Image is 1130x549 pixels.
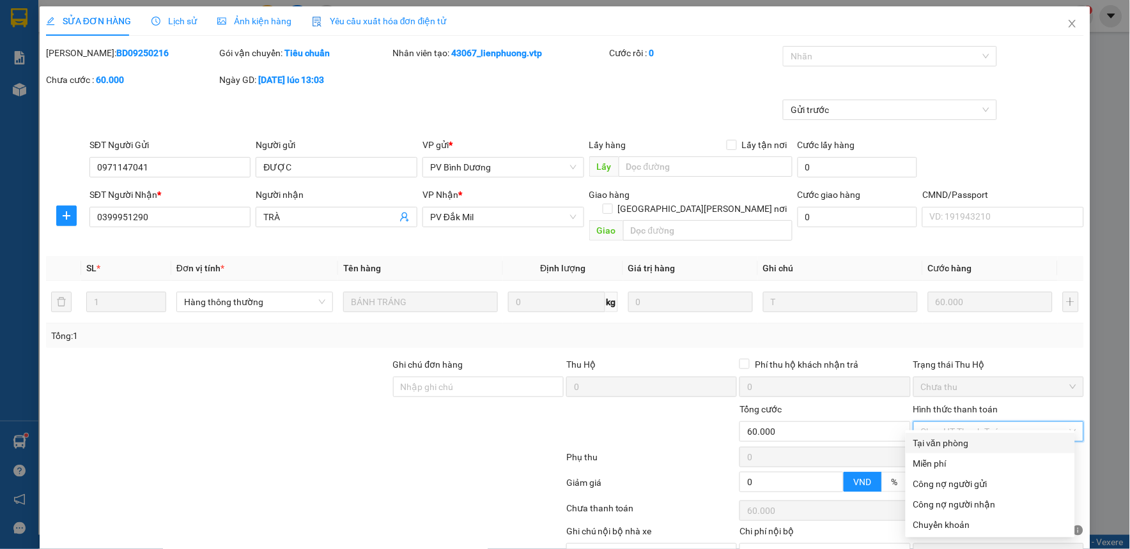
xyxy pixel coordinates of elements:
[256,138,417,152] div: Người gửi
[610,46,780,60] div: Cước rồi :
[750,357,863,372] span: Phí thu hộ khách nhận trả
[921,377,1076,396] span: Chưa thu
[628,292,753,312] input: 0
[928,263,972,273] span: Cước hàng
[422,190,458,200] span: VP Nhận
[921,422,1076,441] span: Chọn HT Thanh Toán
[613,202,793,216] span: [GEOGRAPHIC_DATA][PERSON_NAME] nơi
[854,477,872,487] span: VND
[89,188,251,202] div: SĐT Người Nhận
[430,207,577,227] span: PV Đắk Mil
[217,17,226,26] span: picture
[1055,6,1090,42] button: Close
[96,75,124,85] b: 60.000
[46,46,217,60] div: [PERSON_NAME]:
[46,73,217,87] div: Chưa cước :
[928,292,1053,312] input: 0
[913,497,1067,511] div: Công nợ người nhận
[13,89,26,107] span: Nơi gửi:
[176,263,224,273] span: Đơn vị tính
[913,357,1084,372] div: Trạng thái Thu Hộ
[13,29,29,61] img: logo
[798,157,918,177] input: Cước lấy hàng
[312,16,447,26] span: Yêu cầu xuất hóa đơn điện tử
[44,77,148,86] strong: BIÊN NHẬN GỬI HÀNG HOÁ
[116,48,169,58] b: BD09250216
[128,93,149,100] span: VP 214
[628,263,676,273] span: Giá trị hàng
[1063,292,1079,312] button: plus
[219,73,390,87] div: Ngày GD:
[121,57,180,67] span: 08:27:21 [DATE]
[219,46,390,60] div: Gói vận chuyển:
[739,404,782,414] span: Tổng cước
[913,436,1067,450] div: Tại văn phòng
[763,292,918,312] input: Ghi Chú
[452,48,543,58] b: 43067_lienphuong.vtp
[393,377,564,397] input: Ghi chú đơn hàng
[589,190,630,200] span: Giao hàng
[46,16,131,26] span: SỬA ĐƠN HÀNG
[798,140,855,150] label: Cước lấy hàng
[623,220,793,241] input: Dọc đường
[619,156,793,177] input: Dọc đường
[51,329,437,343] div: Tổng: 1
[565,501,738,523] div: Chưa thanh toán
[739,524,910,543] div: Chi phí nội bộ
[284,48,330,58] b: Tiêu chuẩn
[126,48,180,57] span: DM09250444
[98,89,118,107] span: Nơi nhận:
[56,206,77,226] button: plus
[566,524,737,543] div: Ghi chú nội bộ nhà xe
[343,292,498,312] input: VD: Bàn, Ghế
[892,477,898,487] span: %
[791,100,989,119] span: Gửi trước
[540,263,585,273] span: Định lượng
[151,16,197,26] span: Lịch sử
[343,263,381,273] span: Tên hàng
[422,138,584,152] div: VP gửi
[758,256,923,281] th: Ghi chú
[33,20,104,68] strong: CÔNG TY TNHH [GEOGRAPHIC_DATA] 214 QL13 - P.26 - Q.BÌNH THẠNH - TP HCM 1900888606
[57,211,76,221] span: plus
[565,450,738,472] div: Phụ thu
[906,474,1075,494] div: Cước gửi hàng sẽ được ghi vào công nợ của người gửi
[913,404,998,414] label: Hình thức thanh toán
[922,188,1084,202] div: CMND/Passport
[399,212,410,222] span: user-add
[589,156,619,177] span: Lấy
[1073,525,1083,536] span: info-circle
[913,518,1067,532] div: Chuyển khoản
[737,138,793,152] span: Lấy tận nơi
[258,75,324,85] b: [DATE] lúc 13:03
[589,140,626,150] span: Lấy hàng
[906,494,1075,515] div: Cước gửi hàng sẽ được ghi vào công nợ của người nhận
[217,16,291,26] span: Ảnh kiện hàng
[566,359,596,370] span: Thu Hộ
[312,17,322,27] img: icon
[589,220,623,241] span: Giao
[565,476,738,498] div: Giảm giá
[649,48,654,58] b: 0
[89,138,251,152] div: SĐT Người Gửi
[256,188,417,202] div: Người nhận
[1067,19,1078,29] span: close
[393,46,607,60] div: Nhân viên tạo:
[51,292,72,312] button: delete
[46,17,55,26] span: edit
[798,190,861,200] label: Cước giao hàng
[430,158,577,177] span: PV Bình Dương
[798,207,918,227] input: Cước giao hàng
[913,456,1067,470] div: Miễn phí
[86,263,97,273] span: SL
[184,292,325,312] span: Hàng thông thường
[605,292,618,312] span: kg
[151,17,160,26] span: clock-circle
[43,89,75,96] span: PV Đắk Mil
[393,359,463,370] label: Ghi chú đơn hàng
[913,477,1067,491] div: Công nợ người gửi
